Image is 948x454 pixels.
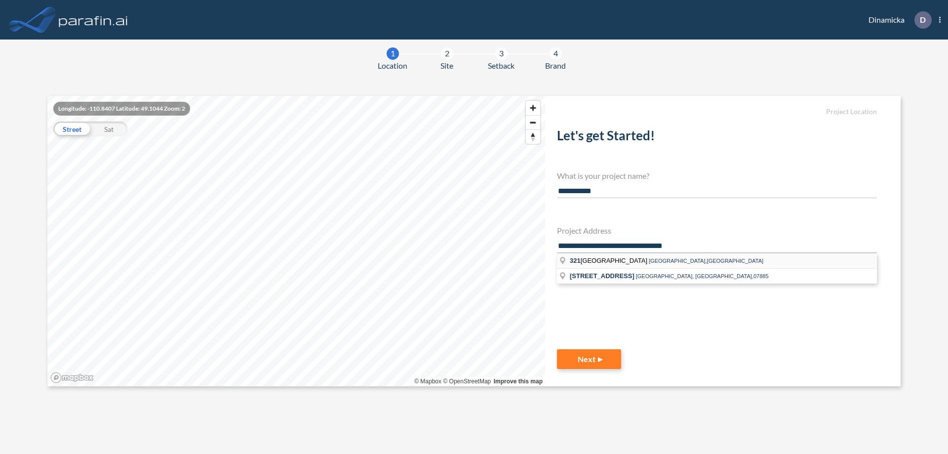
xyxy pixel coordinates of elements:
div: 2 [441,47,453,60]
a: Mapbox homepage [50,372,94,383]
span: Setback [488,60,514,72]
a: OpenStreetMap [443,378,491,385]
span: [GEOGRAPHIC_DATA] [570,257,649,264]
span: Reset bearing to north [526,130,540,144]
span: Site [440,60,453,72]
div: 1 [387,47,399,60]
button: Next [557,349,621,369]
span: Brand [545,60,566,72]
span: [GEOGRAPHIC_DATA], [GEOGRAPHIC_DATA],07885 [636,273,769,279]
span: [STREET_ADDRESS] [570,272,634,280]
span: [GEOGRAPHIC_DATA],[GEOGRAPHIC_DATA] [649,258,763,264]
a: Mapbox [414,378,441,385]
button: Zoom out [526,115,540,129]
h4: What is your project name? [557,171,877,180]
div: 4 [550,47,562,60]
div: Street [53,122,90,136]
a: Improve this map [494,378,543,385]
button: Reset bearing to north [526,129,540,144]
canvas: Map [47,96,545,386]
div: 3 [495,47,508,60]
h5: Project Location [557,108,877,116]
span: Zoom out [526,116,540,129]
img: logo [57,10,130,30]
h2: Let's get Started! [557,128,877,147]
button: Zoom in [526,101,540,115]
span: 321 [570,257,581,264]
h4: Project Address [557,226,877,235]
p: D [920,15,926,24]
div: Sat [90,122,127,136]
div: Longitude: -110.8407 Latitude: 49.1044 Zoom: 2 [53,102,190,116]
span: Location [378,60,407,72]
div: Dinamicka [854,11,941,29]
